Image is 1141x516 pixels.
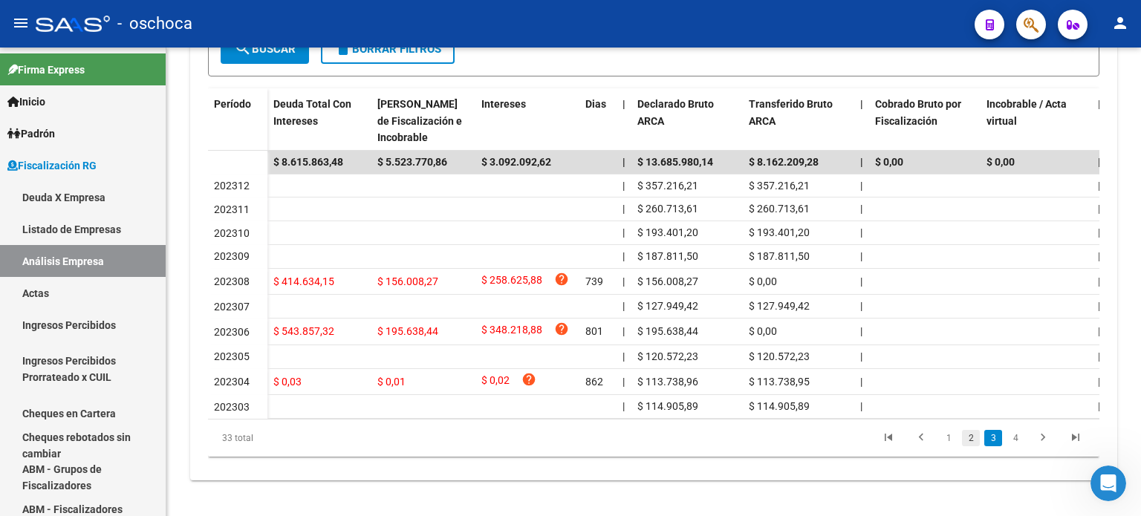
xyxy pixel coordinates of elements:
datatable-header-cell: Incobrable / Acta virtual [981,88,1092,154]
span: $ 156.008,27 [637,275,698,287]
span: 202312 [214,180,250,192]
span: | [860,376,862,388]
span: | [1098,250,1100,262]
li: page 3 [982,425,1004,451]
span: | [1098,226,1100,238]
span: Firma Express [7,62,85,78]
span: 862 [585,376,603,388]
span: 801 [585,325,603,337]
span: Fiscalización RG [7,157,97,174]
span: | [622,226,625,238]
span: $ 13.685.980,14 [637,156,713,168]
datatable-header-cell: Intereses [475,88,579,154]
datatable-header-cell: Deuda Total Con Intereses [267,88,371,154]
span: $ 120.572,23 [637,350,698,362]
mat-icon: search [234,39,252,57]
span: $ 0,01 [377,376,406,388]
span: | [860,203,862,215]
span: Borrar Filtros [334,42,441,56]
i: help [521,372,536,387]
span: | [622,203,625,215]
span: | [860,275,862,287]
span: | [1098,275,1100,287]
span: 202305 [214,350,250,362]
span: | [622,350,625,362]
a: go to previous page [907,430,935,446]
i: help [554,272,569,287]
datatable-header-cell: Declarado Bruto ARCA [631,88,743,154]
span: | [622,325,625,337]
span: | [860,350,862,362]
span: $ 260.713,61 [749,203,810,215]
span: Dias [585,98,606,110]
span: Incobrable / Acta virtual [986,98,1067,127]
li: page 2 [960,425,982,451]
datatable-header-cell: Dias [579,88,617,154]
span: | [860,250,862,262]
span: $ 348.218,88 [481,321,542,342]
span: | [1098,300,1100,312]
span: $ 357.216,21 [749,180,810,192]
span: | [622,376,625,388]
mat-icon: menu [12,14,30,32]
a: 3 [984,430,1002,446]
span: $ 8.615.863,48 [273,156,343,168]
span: | [622,300,625,312]
button: Borrar Filtros [321,34,455,64]
span: $ 3.092.092,62 [481,156,551,168]
span: | [622,250,625,262]
span: | [1098,203,1100,215]
span: | [1098,98,1101,110]
span: $ 5.523.770,86 [377,156,447,168]
datatable-header-cell: | [617,88,631,154]
span: $ 0,02 [481,372,510,392]
span: | [622,156,625,168]
mat-icon: delete [334,39,352,57]
span: $ 260.713,61 [637,203,698,215]
span: $ 543.857,32 [273,325,334,337]
span: | [860,226,862,238]
a: go to last page [1062,430,1090,446]
span: 202310 [214,227,250,239]
a: go to first page [874,430,903,446]
span: Transferido Bruto ARCA [749,98,833,127]
li: page 4 [1004,425,1027,451]
span: $ 187.811,50 [637,250,698,262]
datatable-header-cell: | [1092,88,1107,154]
span: | [860,98,863,110]
span: | [1098,325,1100,337]
span: - oschoca [117,7,192,40]
iframe: Intercom live chat [1090,466,1126,501]
i: help [554,321,569,336]
span: $ 113.738,95 [749,376,810,388]
span: 202311 [214,203,250,215]
datatable-header-cell: Deuda Bruta Neto de Fiscalización e Incobrable [371,88,475,154]
span: | [1098,156,1101,168]
span: | [860,325,862,337]
datatable-header-cell: Cobrado Bruto por Fiscalización [869,88,981,154]
span: | [860,180,862,192]
span: $ 8.162.209,28 [749,156,819,168]
span: $ 114.905,89 [637,400,698,412]
span: [PERSON_NAME] de Fiscalización e Incobrable [377,98,462,144]
a: 4 [1007,430,1024,446]
span: | [622,275,625,287]
span: 202303 [214,401,250,413]
span: Declarado Bruto ARCA [637,98,714,127]
span: Período [214,98,251,110]
span: $ 0,00 [749,275,777,287]
span: $ 120.572,23 [749,350,810,362]
span: 202307 [214,301,250,313]
span: $ 193.401,20 [637,226,698,238]
span: $ 258.625,88 [481,272,542,292]
span: $ 193.401,20 [749,226,810,238]
button: Buscar [221,34,309,64]
span: 202308 [214,275,250,287]
span: | [860,400,862,412]
span: Padrón [7,125,55,142]
span: $ 0,00 [749,325,777,337]
span: Buscar [234,42,296,56]
span: Deuda Total Con Intereses [273,98,351,127]
datatable-header-cell: | [854,88,869,154]
div: 33 total [208,419,384,457]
